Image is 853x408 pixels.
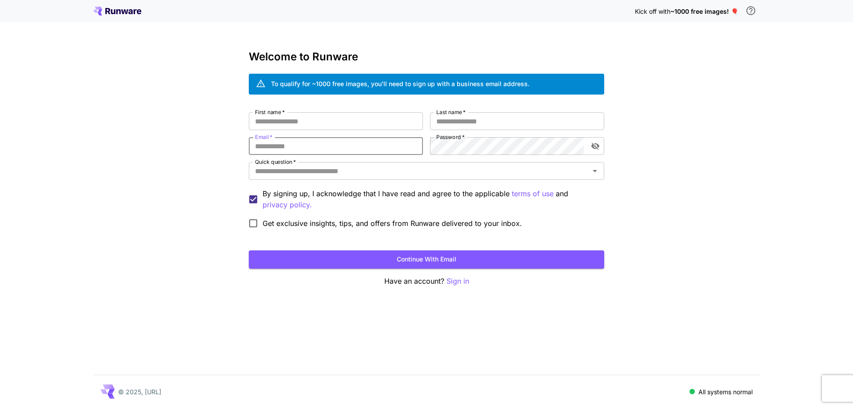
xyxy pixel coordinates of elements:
label: Email [255,133,272,141]
button: Continue with email [249,250,604,269]
button: toggle password visibility [587,138,603,154]
p: All systems normal [698,387,753,396]
p: Have an account? [249,276,604,287]
label: Password [436,133,465,141]
label: Last name [436,108,466,116]
span: ~1000 free images! 🎈 [670,8,738,15]
p: terms of use [512,188,554,199]
h3: Welcome to Runware [249,51,604,63]
button: Open [589,165,601,177]
button: Sign in [446,276,469,287]
p: privacy policy. [263,199,312,210]
button: By signing up, I acknowledge that I have read and agree to the applicable and privacy policy. [512,188,554,199]
button: By signing up, I acknowledge that I have read and agree to the applicable terms of use and [263,199,312,210]
div: To qualify for ~1000 free images, you’ll need to sign up with a business email address. [271,79,530,88]
label: Quick question [255,158,296,166]
button: In order to qualify for free credit, you need to sign up with a business email address and click ... [742,2,760,20]
span: Kick off with [635,8,670,15]
p: By signing up, I acknowledge that I have read and agree to the applicable and [263,188,597,210]
label: First name [255,108,285,116]
span: Get exclusive insights, tips, and offers from Runware delivered to your inbox. [263,218,522,229]
p: © 2025, [URL] [118,387,161,396]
